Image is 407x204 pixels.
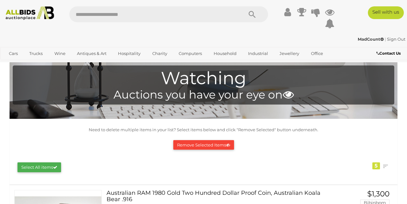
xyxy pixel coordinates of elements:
[236,6,268,22] button: Search
[13,126,394,133] p: Need to delete multiple items in your list? Select items below and click "Remove Selected" button...
[29,59,83,69] a: [GEOGRAPHIC_DATA]
[367,189,390,198] span: $1,300
[16,89,391,101] h4: Auctions you have your eye on
[368,6,404,19] a: Sell with us
[17,162,61,172] button: Select All items
[50,48,70,59] a: Wine
[275,48,303,59] a: Jewellery
[173,140,234,150] button: Remove Selected Items
[148,48,171,59] a: Charity
[3,6,57,20] img: Allbids.com.au
[210,48,241,59] a: Household
[5,59,26,69] a: Sports
[358,37,385,42] a: MadCount
[358,37,384,42] strong: MadCount
[244,48,272,59] a: Industrial
[387,37,405,42] a: Sign Out
[372,162,380,169] div: 5
[16,69,391,88] h1: Watching
[307,48,327,59] a: Office
[385,37,386,42] span: |
[376,51,401,56] b: Contact Us
[5,48,22,59] a: Cars
[25,48,47,59] a: Trucks
[175,48,206,59] a: Computers
[376,50,402,57] a: Contact Us
[73,48,111,59] a: Antiques & Art
[114,48,145,59] a: Hospitality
